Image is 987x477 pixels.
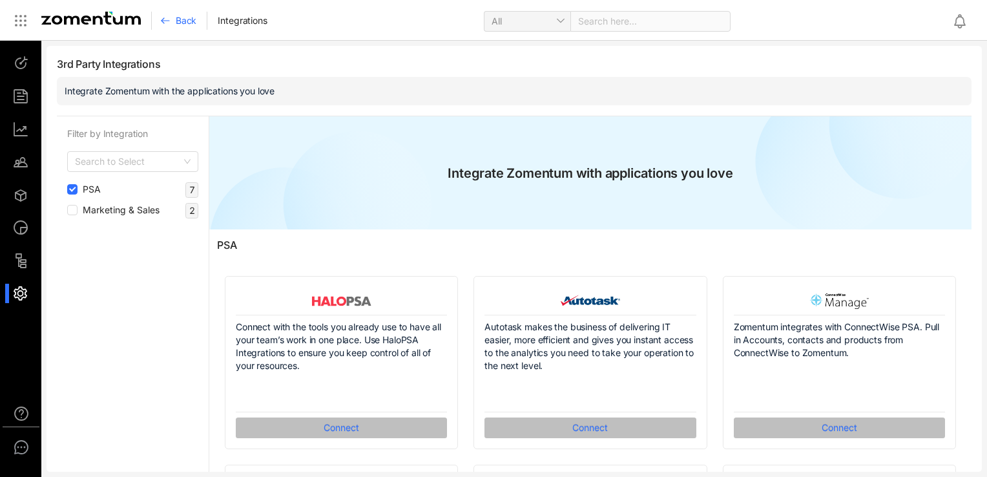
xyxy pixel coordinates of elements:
[448,164,732,183] span: Integrate Zomentum with applications you love
[734,418,945,438] button: Connect
[217,237,964,253] span: PSA
[236,418,447,438] button: Connect
[41,12,141,25] img: Zomentum Logo
[78,203,165,217] span: Marketing & Sales
[189,205,195,216] span: 2
[67,128,148,139] span: Filter by Integration
[492,12,563,31] span: All
[952,6,978,36] div: Notifications
[572,421,608,435] span: Connect
[734,315,945,412] div: Zomentum integrates with ConnectWise PSA. Pull in Accounts, contacts and products from ConnectWis...
[78,182,106,196] span: PSA
[57,77,971,105] div: Integrate Zomentum with the applications you love
[218,14,267,27] span: Integrations
[822,421,857,435] span: Connect
[57,56,971,72] span: 3rd Party Integrations
[324,421,359,435] span: Connect
[176,14,196,27] span: Back
[484,418,696,438] button: Connect
[484,315,696,412] div: Autotask makes the business of delivering IT easier, more efficient and gives you instant access ...
[189,184,195,195] span: 7
[236,315,447,412] div: Connect with the tools you already use to have all your team’s work in one place. Use HaloPSA Int...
